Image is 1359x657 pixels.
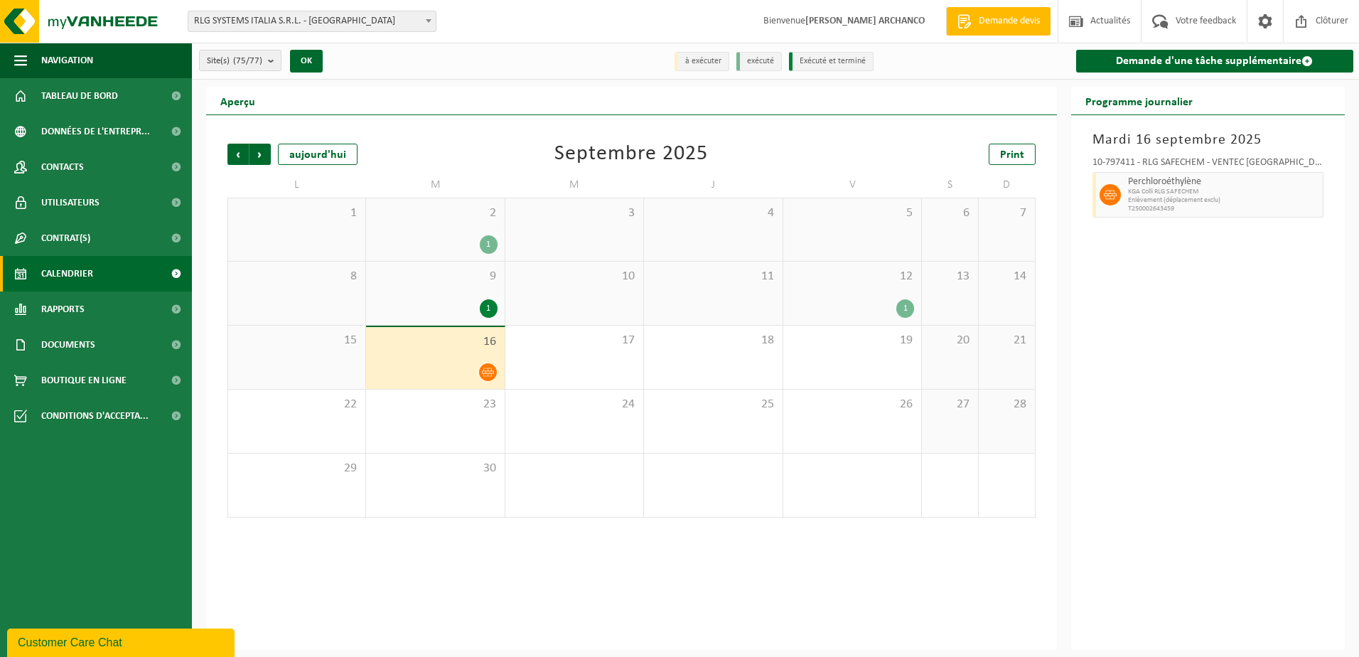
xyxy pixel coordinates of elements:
span: Boutique en ligne [41,363,127,398]
li: exécuté [736,52,782,71]
span: 25 [651,397,775,412]
span: Tableau de bord [41,78,118,114]
span: 29 [235,461,358,476]
td: M [366,172,505,198]
span: Utilisateurs [41,185,100,220]
span: 1 [235,205,358,221]
span: 12 [790,269,914,284]
a: Print [989,144,1036,165]
span: Rapports [41,292,85,327]
a: Demande d'une tâche supplémentaire [1076,50,1354,73]
span: Conditions d'accepta... [41,398,149,434]
span: 2 [373,205,497,221]
span: 6 [929,205,971,221]
td: S [922,172,979,198]
span: Enlèvement (déplacement exclu) [1128,196,1320,205]
span: Perchloroéthylène [1128,176,1320,188]
span: Navigation [41,43,93,78]
span: 18 [651,333,775,348]
span: 7 [986,205,1028,221]
span: 24 [512,397,636,412]
span: Données de l'entrepr... [41,114,150,149]
span: 27 [929,397,971,412]
h2: Aperçu [206,87,269,114]
iframe: chat widget [7,626,237,657]
span: 8 [235,269,358,284]
td: L [227,172,366,198]
span: 17 [512,333,636,348]
strong: [PERSON_NAME] ARCHANCO [805,16,925,26]
span: 22 [235,397,358,412]
count: (75/77) [233,56,262,65]
h2: Programme journalier [1071,87,1207,114]
span: 21 [986,333,1028,348]
span: Suivant [249,144,271,165]
span: 28 [986,397,1028,412]
span: 30 [373,461,497,476]
h3: Mardi 16 septembre 2025 [1092,129,1324,151]
span: 3 [512,205,636,221]
span: 13 [929,269,971,284]
td: M [505,172,644,198]
div: 10-797411 - RLG SAFECHEM - VENTEC [GEOGRAPHIC_DATA] - [GEOGRAPHIC_DATA] [1092,158,1324,172]
span: RLG SYSTEMS ITALIA S.R.L. - TORINO [188,11,436,32]
span: 26 [790,397,914,412]
span: KGA Colli RLG SAFECHEM [1128,188,1320,196]
span: Contrat(s) [41,220,90,256]
a: Demande devis [946,7,1051,36]
span: Contacts [41,149,84,185]
span: 10 [512,269,636,284]
span: Documents [41,327,95,363]
span: 11 [651,269,775,284]
span: Site(s) [207,50,262,72]
span: 4 [651,205,775,221]
span: 9 [373,269,497,284]
div: Septembre 2025 [554,144,708,165]
div: 1 [896,299,914,318]
div: 1 [480,299,498,318]
li: Exécuté et terminé [789,52,874,71]
span: 16 [373,334,497,350]
span: T250002643459 [1128,205,1320,213]
span: Précédent [227,144,249,165]
span: 23 [373,397,497,412]
span: 15 [235,333,358,348]
span: 5 [790,205,914,221]
div: 1 [480,235,498,254]
td: V [783,172,922,198]
span: 20 [929,333,971,348]
li: à exécuter [675,52,729,71]
span: Demande devis [975,14,1043,28]
span: 14 [986,269,1028,284]
td: J [644,172,783,198]
button: Site(s)(75/77) [199,50,281,71]
span: RLG SYSTEMS ITALIA S.R.L. - TORINO [188,11,436,31]
button: OK [290,50,323,73]
span: 19 [790,333,914,348]
td: D [979,172,1036,198]
span: Calendrier [41,256,93,292]
span: Print [1000,149,1024,161]
div: aujourd'hui [278,144,358,165]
